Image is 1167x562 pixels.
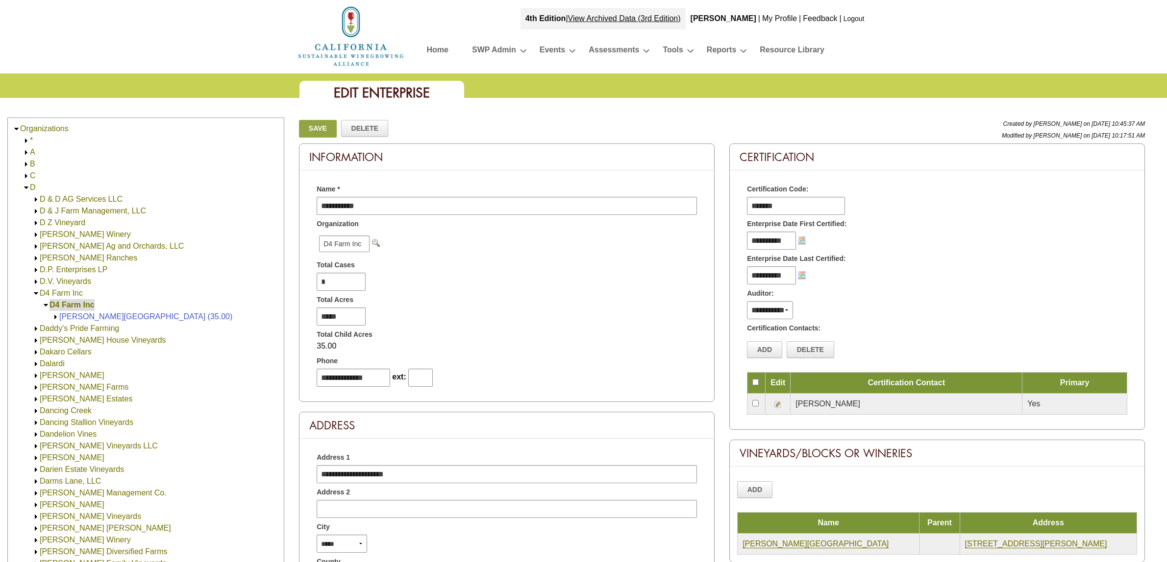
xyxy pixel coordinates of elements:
[40,536,131,544] a: [PERSON_NAME] Winery
[334,84,430,101] span: Edit Enterprise
[40,289,83,297] a: D4 Farm Inc
[32,525,40,532] img: Expand David te Velde
[392,373,406,381] span: ext:
[32,290,40,297] img: Collapse D4 Farm Inc
[40,359,65,368] a: Dalardi
[40,395,132,403] a: [PERSON_NAME] Estates
[747,341,782,358] a: Add
[747,288,773,299] span: Auditor:
[747,323,820,333] span: Certification Contacts:
[30,160,35,168] a: B
[20,124,69,133] a: Organizations
[472,43,516,60] a: SWP Admin
[341,120,388,137] a: Delete
[32,537,40,544] img: Expand Davis Bynum Winery
[40,348,92,356] a: Dakaro Cellars
[738,513,919,534] td: Name
[589,43,639,60] a: Assessments
[32,231,40,238] img: Expand D'Argenzio Winery
[730,440,1144,467] div: Vineyards/Blocks or Wineries
[919,513,960,534] td: Parent
[40,477,101,485] a: Darms Lane, LLC
[32,407,40,415] img: Expand Dancing Creek
[40,500,104,509] a: [PERSON_NAME]
[32,349,40,356] img: Expand Dakaro Cellars
[40,324,119,332] a: Daddy's Pride Farming
[40,547,168,556] a: [PERSON_NAME] Diversified Farms
[30,148,35,156] a: A
[23,149,30,156] img: Expand A
[42,302,50,309] img: Collapse D4 Farm Inc
[791,373,1022,394] td: Certification Contact
[23,172,30,180] img: Expand C
[32,466,40,473] img: Expand Darien Estate Vineyards
[1002,120,1145,139] span: Created by [PERSON_NAME] on [DATE] 10:45:37 AM Modified by [PERSON_NAME] on [DATE] 10:17:51 AM
[32,196,40,203] img: Expand D & D AG Services LLC
[798,236,806,244] img: Choose a date
[32,478,40,485] img: Expand Darms Lane, LLC
[32,325,40,332] img: Expand Daddy's Pride Farming
[317,487,350,497] span: Address 2
[317,329,372,340] span: Total Child Acres
[317,522,329,532] span: City
[32,501,40,509] img: Expand David Bruce Winery
[32,219,40,227] img: Expand D Z Vineyard
[1027,399,1040,408] span: Yes
[319,235,370,252] span: D4 Farm Inc
[568,14,681,23] a: View Archived Data (3rd Edition)
[40,524,171,532] a: [PERSON_NAME] [PERSON_NAME]
[317,184,340,194] span: Name *
[32,513,40,520] img: Expand David Fuso Vineyards
[50,301,95,309] a: D4 Farm Inc
[844,15,865,23] a: Logout
[30,183,36,191] a: D
[663,43,683,60] a: Tools
[32,372,40,379] img: Expand Damiano Vineyards
[40,230,131,238] a: [PERSON_NAME] Winery
[32,360,40,368] img: Expand Dalardi
[40,418,133,426] a: Dancing Stallion Vineyards
[747,219,846,229] span: Enterprise Date First Certified:
[747,254,846,264] span: Enterprise Date Last Certified:
[32,243,40,250] img: Expand D. Campos Ag and Orchards, LLC
[839,8,843,29] div: |
[32,548,40,556] img: Expand Davis Diversified Farms
[32,490,40,497] img: Expand Darryal John Management Co.
[32,266,40,274] img: Expand D.P. Enterprises LP
[521,8,686,29] div: |
[737,481,772,498] a: Add
[730,144,1144,170] div: Certification
[40,242,184,250] a: [PERSON_NAME] Ag and Orchards, LLC
[795,399,860,408] span: [PERSON_NAME]
[1022,373,1127,394] td: Primary
[747,184,808,194] span: Certification Code:
[803,14,837,23] a: Feedback
[40,254,137,262] a: [PERSON_NAME] Ranches
[40,277,91,285] a: D.V. Vineyards
[299,412,714,439] div: Address
[40,383,128,391] a: [PERSON_NAME] Farms
[317,356,338,366] span: Phone
[32,278,40,285] img: Expand D.V. Vineyards
[32,208,40,215] img: Expand D & J Farm Management, LLC
[691,14,756,23] b: [PERSON_NAME]
[40,430,97,438] a: Dandelion Vines
[40,371,104,379] a: [PERSON_NAME]
[540,43,565,60] a: Events
[317,219,359,229] span: Organization
[762,14,797,23] a: My Profile
[40,336,166,344] a: [PERSON_NAME] House Vineyards
[760,43,824,60] a: Resource Library
[40,442,158,450] a: [PERSON_NAME] Vineyards LLC
[798,8,802,29] div: |
[40,512,141,520] a: [PERSON_NAME] Vineyards
[774,400,782,408] img: Edit
[59,312,232,321] a: [PERSON_NAME][GEOGRAPHIC_DATA] (35.00)
[965,539,1107,548] a: [STREET_ADDRESS][PERSON_NAME]
[40,207,146,215] a: D & J Farm Management, LLC
[23,184,30,191] img: Collapse D
[40,195,123,203] a: D & D AG Services LLC
[32,443,40,450] img: Expand Darcie Kent Vineyards LLC
[32,255,40,262] img: Expand D. Rafanelli Ranches
[13,125,20,133] img: Collapse Organizations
